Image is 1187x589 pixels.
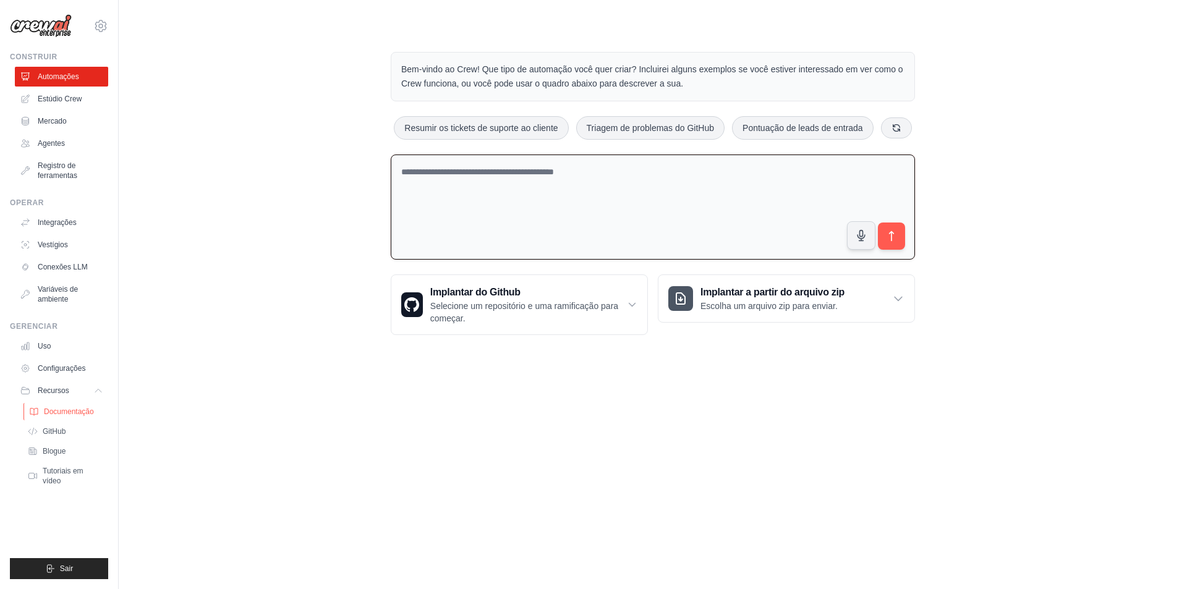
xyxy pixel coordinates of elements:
a: Automações [15,67,108,87]
a: Agentes [15,133,108,153]
font: Blogue [43,447,66,456]
font: Tutoriais em vídeo [43,467,83,485]
font: Conexões LLM [38,263,88,271]
img: Logotipo [10,14,72,38]
font: Variáveis de ambiente [38,285,78,303]
button: Sair [10,558,108,579]
font: Construir [10,53,57,61]
a: GitHub [22,423,108,440]
button: Resumir os tickets de suporte ao cliente [394,116,568,140]
a: Mercado [15,111,108,131]
font: Agentes [38,139,65,148]
button: Triagem de problemas do GitHub [576,116,725,140]
a: Integrações [15,213,108,232]
iframe: Chat Widget [1125,530,1187,589]
a: Conexões LLM [15,257,108,277]
font: Pontuação de leads de entrada [742,123,863,133]
a: Configurações [15,358,108,378]
font: Uso [38,342,51,350]
font: Selecione um repositório e uma ramificação para começar. [430,301,618,323]
button: Pontuação de leads de entrada [732,116,874,140]
font: Sair [60,564,73,573]
font: Automações [38,72,79,81]
font: Implantar a partir do arquivo zip [700,287,845,297]
a: Estúdio Crew [15,89,108,109]
font: Integrações [38,218,77,227]
font: GitHub [43,427,66,436]
a: Documentação [23,403,109,420]
font: Configurações [38,364,85,373]
font: Operar [10,198,44,207]
a: Tutoriais em vídeo [22,462,108,489]
div: Widget de chat [1125,530,1187,589]
font: Recursos [38,386,69,395]
font: Mercado [38,117,67,125]
a: Blogue [22,443,108,460]
a: Vestígios [15,235,108,255]
font: Triagem de problemas do GitHub [587,123,714,133]
a: Uso [15,336,108,356]
font: Implantar do Github [430,287,521,297]
font: Documentação [44,407,94,416]
font: Bem-vindo ao Crew! Que tipo de automação você quer criar? Incluirei alguns exemplos se você estiv... [401,64,903,88]
font: Escolha um arquivo zip para enviar. [700,301,838,311]
a: Variáveis de ambiente [15,279,108,309]
a: Registro de ferramentas [15,156,108,185]
font: Registro de ferramentas [38,161,77,180]
font: Estúdio Crew [38,95,82,103]
font: Gerenciar [10,322,57,331]
font: Vestígios [38,240,68,249]
font: Resumir os tickets de suporte ao cliente [404,123,558,133]
button: Recursos [15,381,108,400]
